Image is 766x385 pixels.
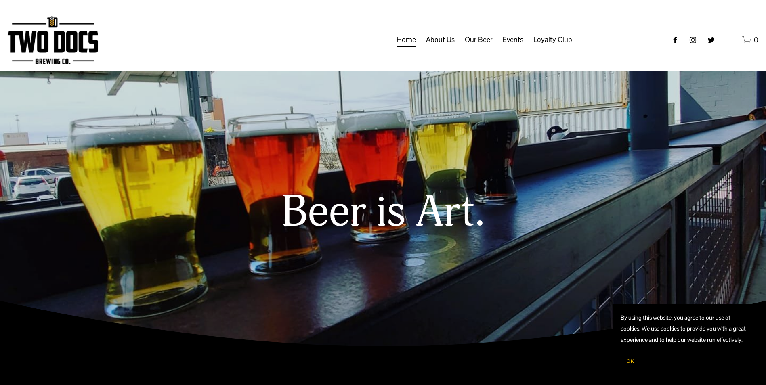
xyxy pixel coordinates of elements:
[502,32,523,48] a: folder dropdown
[707,36,715,44] a: twitter-unauth
[754,35,758,44] span: 0
[627,358,634,364] span: OK
[689,36,697,44] a: instagram-unauth
[101,188,666,237] h1: Beer is Art.
[502,33,523,46] span: Events
[613,304,758,377] section: Cookie banner
[426,32,455,48] a: folder dropdown
[533,32,572,48] a: folder dropdown
[621,354,640,369] button: OK
[465,33,493,46] span: Our Beer
[671,36,679,44] a: Facebook
[742,35,758,45] a: 0 items in cart
[426,33,455,46] span: About Us
[397,32,416,48] a: Home
[621,312,750,345] p: By using this website, you agree to our use of cookies. We use cookies to provide you with a grea...
[465,32,493,48] a: folder dropdown
[8,15,98,64] img: Two Docs Brewing Co.
[533,33,572,46] span: Loyalty Club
